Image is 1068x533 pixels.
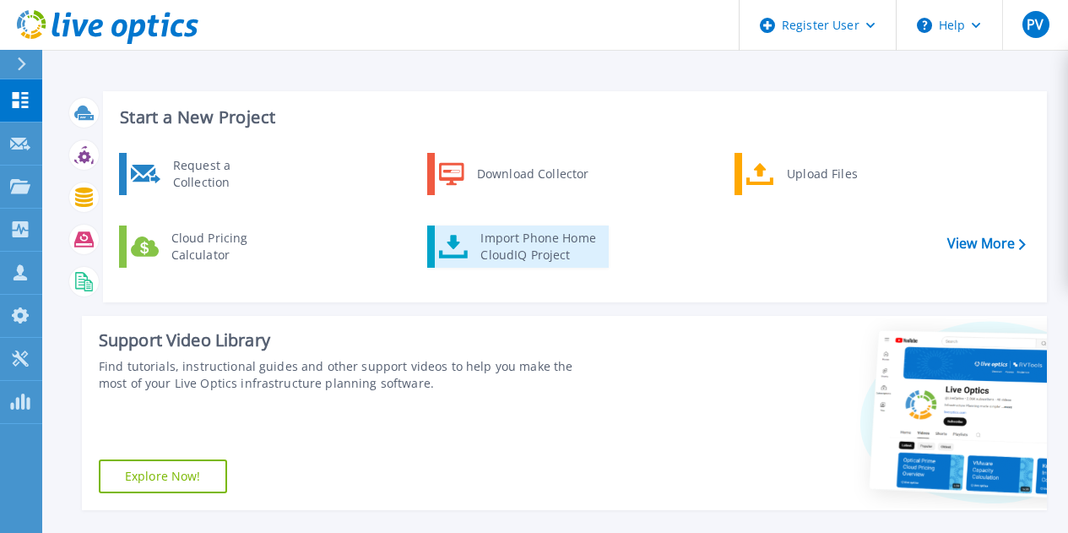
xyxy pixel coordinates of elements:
[99,329,600,351] div: Support Video Library
[99,358,600,392] div: Find tutorials, instructional guides and other support videos to help you make the most of your L...
[469,157,596,191] div: Download Collector
[1027,18,1044,31] span: PV
[119,153,292,195] a: Request a Collection
[165,157,288,191] div: Request a Collection
[99,460,227,493] a: Explore Now!
[472,230,604,264] div: Import Phone Home CloudIQ Project
[163,230,288,264] div: Cloud Pricing Calculator
[427,153,600,195] a: Download Collector
[947,236,1026,252] a: View More
[778,157,903,191] div: Upload Files
[119,226,292,268] a: Cloud Pricing Calculator
[120,108,1025,127] h3: Start a New Project
[735,153,908,195] a: Upload Files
